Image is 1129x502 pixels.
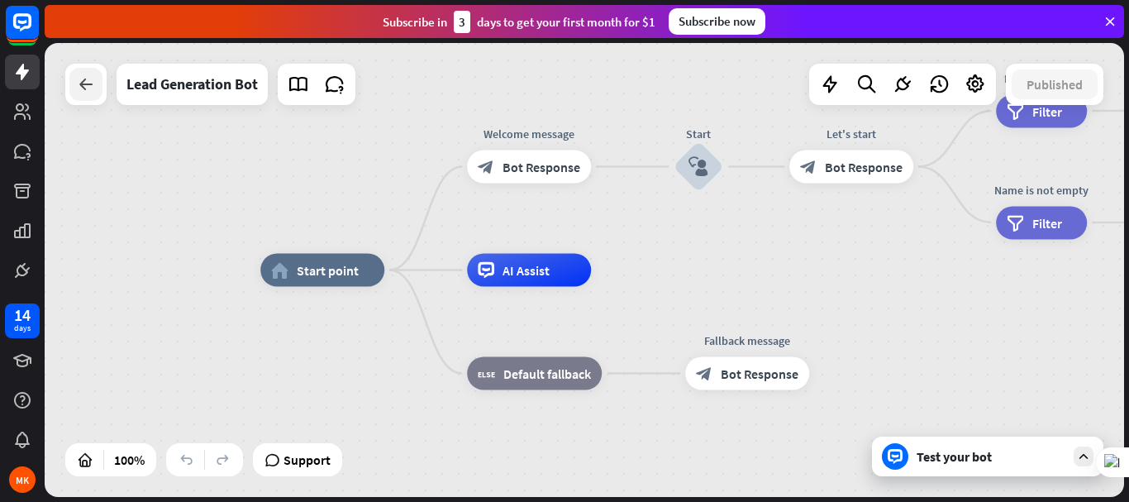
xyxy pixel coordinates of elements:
span: Bot Response [503,159,580,175]
span: Start point [297,262,359,279]
div: Subscribe now [669,8,765,35]
span: AI Assist [503,262,550,279]
div: 3 [454,11,470,33]
div: Name is not empty [984,181,1099,198]
div: Lead Generation Bot [126,64,258,105]
button: Published [1012,69,1098,99]
i: block_bot_response [696,366,712,382]
span: Bot Response [721,366,798,382]
i: block_bot_response [478,159,494,175]
div: MK [9,466,36,493]
div: Start [649,126,748,142]
div: 14 [14,308,31,323]
i: block_bot_response [800,159,817,175]
div: Test your bot [917,448,1065,465]
span: Default fallback [503,366,591,382]
button: Open LiveChat chat widget [13,7,63,56]
span: Bot Response [825,159,903,175]
i: filter [1007,214,1024,231]
span: Filter [1032,214,1062,231]
i: filter [1007,103,1024,119]
div: Fallback message [673,332,822,349]
i: block_fallback [478,366,495,382]
div: days [14,323,31,334]
i: home_2 [271,262,288,279]
div: 100% [109,447,150,473]
div: Subscribe in days to get your first month for $1 [383,11,655,33]
span: Support [283,447,331,473]
span: Filter [1032,103,1062,119]
i: block_user_input [688,157,708,177]
div: Let's start [777,126,926,142]
a: 14 days [5,304,40,338]
div: Welcome message [455,126,603,142]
